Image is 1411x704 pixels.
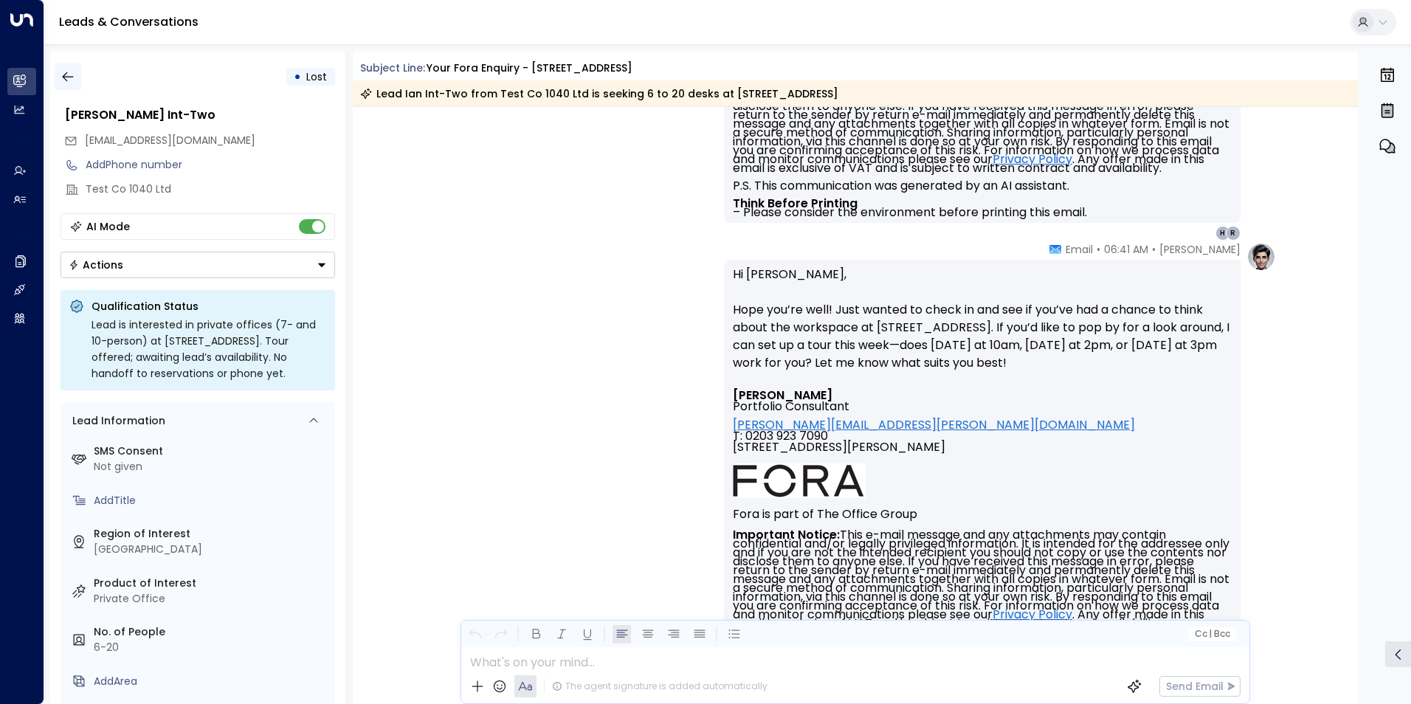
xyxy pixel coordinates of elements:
strong: Important Notice: [733,526,840,543]
a: Privacy Policy [993,610,1072,619]
span: ranjit.brainch+1808test1@theofficegroup.com [85,133,255,148]
div: Signature [733,390,1232,672]
span: [EMAIL_ADDRESS][DOMAIN_NAME] [85,133,255,148]
div: Private Office [94,591,329,607]
button: Undo [466,625,484,643]
div: Actions [69,258,123,272]
a: Privacy Policy [993,155,1072,164]
font: Fora is part of The Office Group [733,505,917,522]
span: Email [1066,242,1093,257]
span: Cc Bcc [1194,629,1229,639]
div: The agent signature is added automatically [552,680,767,693]
div: AI Mode [86,219,130,234]
div: Not given [94,459,329,474]
div: Lead Information [67,413,165,429]
span: | [1209,629,1212,639]
strong: Think Before Printing [733,195,858,212]
div: Your Fora Enquiry - [STREET_ADDRESS] [427,61,632,76]
div: R [1226,226,1241,241]
div: Lead is interested in private offices (7- and 10-person) at [STREET_ADDRESS]. Tour offered; await... [92,317,326,382]
span: T: 0203 923 7090 [733,430,828,441]
label: No. of People [94,624,329,640]
button: Redo [491,625,510,643]
div: H [1215,226,1230,241]
button: Actions [61,252,335,278]
div: [PERSON_NAME] Int-Two [65,106,335,124]
div: AddPhone number [86,157,335,173]
font: [PERSON_NAME] [733,387,832,404]
button: Cc|Bcc [1188,627,1235,641]
label: Region of Interest [94,526,329,542]
div: AddArea [94,674,329,689]
span: [PERSON_NAME] [1159,242,1241,257]
span: 06:41 AM [1104,242,1148,257]
span: [STREET_ADDRESS][PERSON_NAME] [733,441,945,463]
img: AIorK4ysLkpAD1VLoJghiceWoVRmgk1XU2vrdoLkeDLGAFfv_vh6vnfJOA1ilUWLDOVq3gZTs86hLsHm3vG- [733,463,866,498]
div: [GEOGRAPHIC_DATA] [94,542,329,557]
p: Qualification Status [92,299,326,314]
span: • [1152,242,1156,257]
label: Product of Interest [94,576,329,591]
span: Subject Line: [360,61,425,75]
img: profile-logo.png [1246,242,1276,272]
span: • [1097,242,1100,257]
a: [PERSON_NAME][EMAIL_ADDRESS][PERSON_NAME][DOMAIN_NAME] [733,419,1135,430]
div: Test Co 1040 Ltd [86,182,335,197]
div: Lead Ian Int-Two from Test Co 1040 Ltd is seeking 6 to 20 desks at [STREET_ADDRESS] [360,86,838,101]
span: Portfolio Consultant [733,401,849,412]
span: Lost [306,69,327,84]
p: Hi [PERSON_NAME], Hope you’re well! Just wanted to check in and see if you’ve had a chance to thi... [733,266,1232,390]
font: This e-mail message and any attachments may contain confidential and/or legally privileged inform... [733,526,1232,676]
div: AddTitle [94,493,329,508]
font: This e-mail message and any attachments may contain confidential and/or legally privileged inform... [733,71,1232,221]
label: SMS Consent [94,444,329,459]
div: 6-20 [94,640,329,655]
a: Leads & Conversations [59,13,199,30]
div: Button group with a nested menu [61,252,335,278]
div: • [294,63,301,90]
